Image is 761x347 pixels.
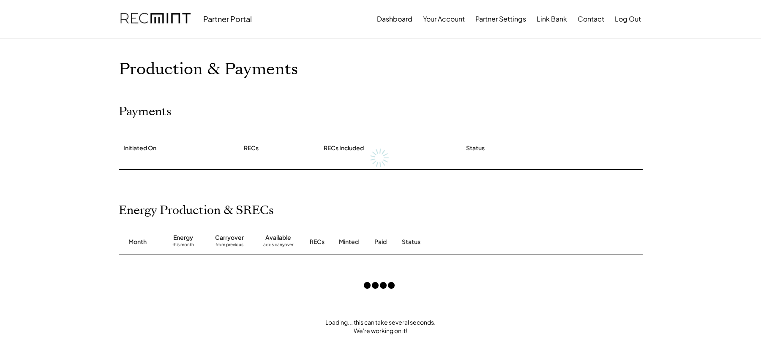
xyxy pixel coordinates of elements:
h2: Payments [119,105,172,119]
div: RECs [310,238,325,246]
div: Paid [374,238,387,246]
div: RECs [244,144,259,152]
button: Your Account [423,11,465,27]
div: Carryover [215,233,244,242]
div: Minted [339,238,359,246]
div: from previous [215,242,243,250]
div: Loading... this can take several seconds. We're working on it! [110,318,651,335]
div: Energy [173,233,193,242]
h2: Energy Production & SRECs [119,203,274,218]
button: Partner Settings [475,11,526,27]
h1: Production & Payments [119,60,643,79]
button: Dashboard [377,11,412,27]
div: adds carryover [263,242,293,250]
button: Log Out [615,11,641,27]
div: RECs Included [324,144,364,152]
div: Status [402,238,546,246]
div: Initiated On [123,144,156,152]
img: recmint-logotype%403x.png [120,5,191,33]
div: Status [466,144,485,152]
button: Contact [578,11,604,27]
button: Link Bank [537,11,567,27]
div: Partner Portal [203,14,252,24]
div: this month [172,242,194,250]
div: Month [128,238,147,246]
div: Available [265,233,291,242]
